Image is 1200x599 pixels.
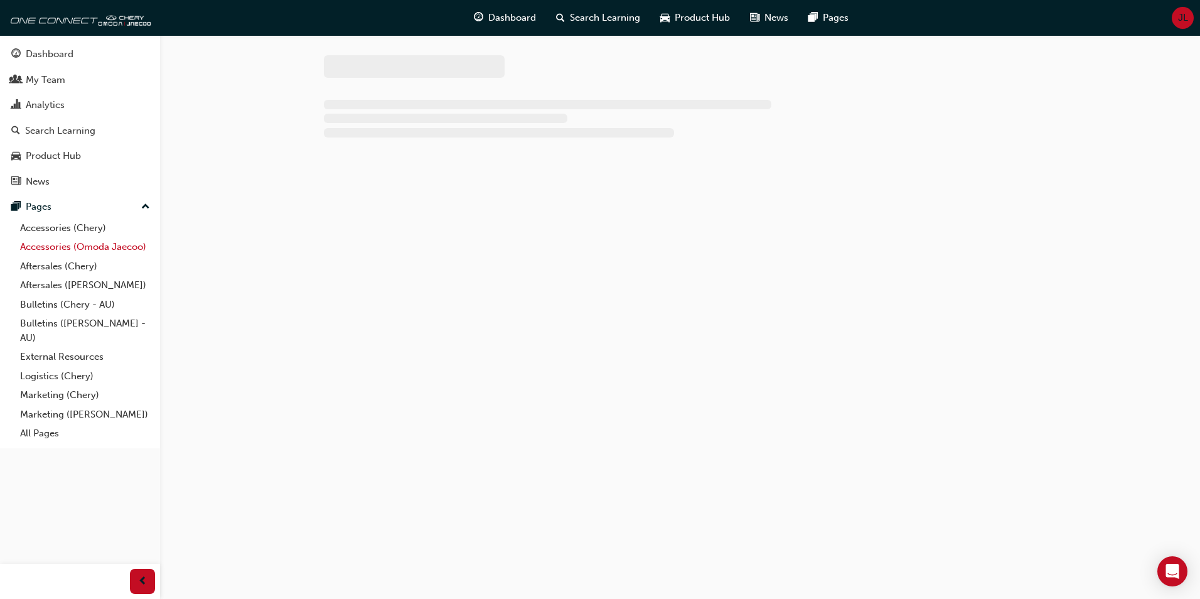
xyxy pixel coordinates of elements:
span: news-icon [11,176,21,188]
a: Bulletins ([PERSON_NAME] - AU) [15,314,155,347]
div: My Team [26,73,65,87]
a: News [5,170,155,193]
button: JL [1172,7,1194,29]
a: Dashboard [5,43,155,66]
span: search-icon [556,10,565,26]
div: Pages [26,200,51,214]
a: Search Learning [5,119,155,143]
div: Search Learning [25,124,95,138]
span: car-icon [660,10,670,26]
span: guage-icon [11,49,21,60]
div: Dashboard [26,47,73,62]
a: search-iconSearch Learning [546,5,650,31]
div: News [26,175,50,189]
span: car-icon [11,151,21,162]
a: car-iconProduct Hub [650,5,740,31]
span: chart-icon [11,100,21,111]
span: News [764,11,788,25]
span: news-icon [750,10,759,26]
span: Product Hub [675,11,730,25]
a: External Resources [15,347,155,367]
span: up-icon [141,199,150,215]
div: Analytics [26,98,65,112]
a: pages-iconPages [798,5,859,31]
a: news-iconNews [740,5,798,31]
a: Logistics (Chery) [15,367,155,386]
a: My Team [5,68,155,92]
div: Product Hub [26,149,81,163]
a: Marketing (Chery) [15,386,155,405]
span: search-icon [11,126,20,137]
button: Pages [5,195,155,219]
span: Dashboard [488,11,536,25]
button: DashboardMy TeamAnalyticsSearch LearningProduct HubNews [5,40,155,195]
a: guage-iconDashboard [464,5,546,31]
span: Pages [823,11,849,25]
span: Search Learning [570,11,640,25]
img: oneconnect [6,5,151,30]
a: Analytics [5,94,155,117]
a: Product Hub [5,144,155,168]
span: prev-icon [138,574,147,590]
span: pages-icon [808,10,818,26]
a: Marketing ([PERSON_NAME]) [15,405,155,424]
span: people-icon [11,75,21,86]
div: Open Intercom Messenger [1157,556,1187,586]
span: pages-icon [11,202,21,213]
a: Accessories (Chery) [15,219,155,238]
a: Aftersales (Chery) [15,257,155,276]
a: Accessories (Omoda Jaecoo) [15,237,155,257]
a: Aftersales ([PERSON_NAME]) [15,276,155,295]
span: guage-icon [474,10,483,26]
a: Bulletins (Chery - AU) [15,295,155,315]
a: All Pages [15,424,155,443]
span: JL [1178,11,1188,25]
